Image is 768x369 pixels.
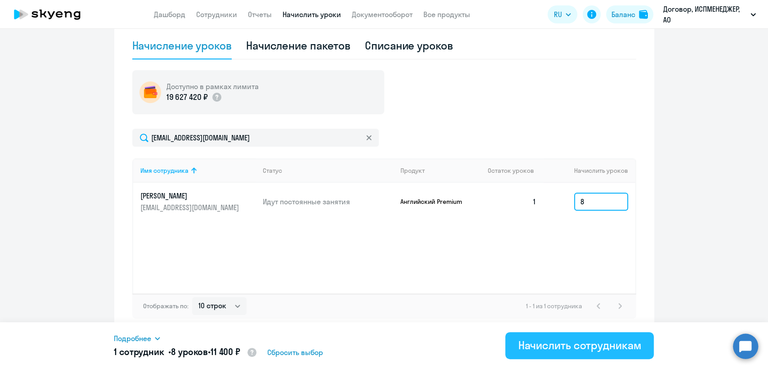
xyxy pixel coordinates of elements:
[132,129,379,147] input: Поиск по имени, email, продукту или статусу
[114,333,151,344] span: Подробнее
[211,346,240,357] span: 11 400 ₽
[140,202,241,212] p: [EMAIL_ADDRESS][DOMAIN_NAME]
[263,197,393,207] p: Идут постоянные занятия
[488,166,543,175] div: Остаток уроков
[423,10,470,19] a: Все продукты
[263,166,393,175] div: Статус
[171,346,208,357] span: 8 уроков
[488,166,534,175] span: Остаток уроков
[114,346,257,359] h5: 1 сотрудник • •
[400,198,468,206] p: Английский Premium
[505,332,654,359] button: Начислить сотрудникам
[606,5,653,23] button: Балансbalance
[166,81,259,91] h5: Доступно в рамках лимита
[246,38,350,53] div: Начисление пакетов
[554,9,562,20] span: RU
[611,9,635,20] div: Баланс
[267,347,323,358] span: Сбросить выбор
[196,10,237,19] a: Сотрудники
[140,166,256,175] div: Имя сотрудника
[400,166,425,175] div: Продукт
[518,338,641,352] div: Начислить сотрудникам
[154,10,185,19] a: Дашборд
[283,10,341,19] a: Начислить уроки
[143,302,189,310] span: Отображать по:
[526,302,582,310] span: 1 - 1 из 1 сотрудника
[548,5,577,23] button: RU
[140,191,256,212] a: [PERSON_NAME][EMAIL_ADDRESS][DOMAIN_NAME]
[663,4,747,25] p: Договор, ИСПМЕНЕДЖЕР, АО
[140,191,241,201] p: [PERSON_NAME]
[659,4,760,25] button: Договор, ИСПМЕНЕДЖЕР, АО
[639,10,648,19] img: balance
[352,10,413,19] a: Документооборот
[263,166,282,175] div: Статус
[139,81,161,103] img: wallet-circle.png
[543,158,635,183] th: Начислить уроков
[140,166,189,175] div: Имя сотрудника
[132,38,232,53] div: Начисление уроков
[365,38,453,53] div: Списание уроков
[166,91,208,103] p: 19 627 420 ₽
[481,183,543,220] td: 1
[400,166,481,175] div: Продукт
[248,10,272,19] a: Отчеты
